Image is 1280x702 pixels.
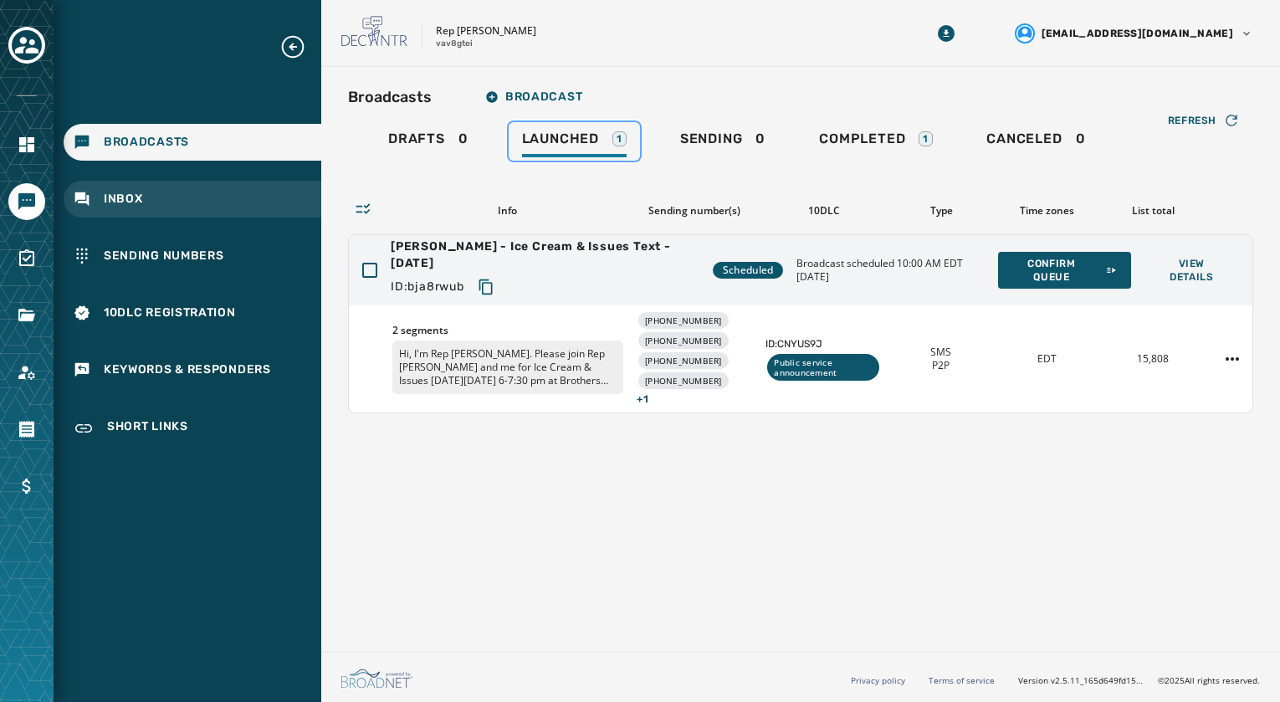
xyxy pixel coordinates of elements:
[1158,257,1226,284] span: View Details
[932,359,950,372] span: P2P
[64,408,321,448] a: Navigate to Short Links
[765,204,881,218] div: 10DLC
[64,238,321,274] a: Navigate to Sending Numbers
[680,131,765,157] div: 0
[638,372,729,389] div: [PHONE_NUMBER]
[104,191,143,208] span: Inbox
[767,354,879,381] div: Public service announcement
[522,131,599,147] span: Launched
[1001,204,1093,218] div: Time zones
[392,204,623,218] div: Info
[472,80,596,114] button: Broadcast
[375,122,482,161] a: Drafts0
[64,124,321,161] a: Navigate to Broadcasts
[1219,346,1246,372] button: Anderson - Ice Cream & Issues Text - 9-26-25 action menu
[392,324,623,337] span: 2 segments
[998,252,1131,289] button: Confirm Queue
[1155,107,1253,134] button: Refresh
[637,392,752,406] span: + 1
[973,122,1098,161] a: Canceled0
[388,131,468,157] div: 0
[104,248,224,264] span: Sending Numbers
[348,85,432,109] h2: Broadcasts
[1107,204,1200,218] div: List total
[104,361,271,378] span: Keywords & Responders
[8,183,45,220] a: Navigate to Messaging
[1168,114,1216,127] span: Refresh
[986,131,1062,147] span: Canceled
[1158,674,1260,686] span: © 2025 All rights reserved.
[107,418,188,438] span: Short Links
[388,131,445,147] span: Drafts
[64,351,321,388] a: Navigate to Keywords & Responders
[612,131,627,146] div: 1
[8,240,45,277] a: Navigate to Surveys
[104,134,189,151] span: Broadcasts
[638,352,729,369] div: [PHONE_NUMBER]
[806,122,946,161] a: Completed1
[436,38,473,50] p: vav8gtei
[930,346,951,359] span: SMS
[1042,27,1233,40] span: [EMAIL_ADDRESS][DOMAIN_NAME]
[509,122,640,161] a: Launched1
[104,305,236,321] span: 10DLC Registration
[723,264,773,277] span: Scheduled
[851,674,905,686] a: Privacy policy
[819,131,905,147] span: Completed
[1144,252,1239,289] button: View Details
[64,295,321,331] a: Navigate to 10DLC Registration
[1106,352,1199,366] div: 15,808
[986,131,1085,157] div: 0
[667,122,779,161] a: Sending0
[8,126,45,163] a: Navigate to Home
[1001,352,1093,366] div: EDT
[1011,257,1118,284] span: Confirm Queue
[638,312,729,329] div: [PHONE_NUMBER]
[680,131,743,147] span: Sending
[391,238,699,272] span: [PERSON_NAME] - Ice Cream & Issues Text - [DATE]
[765,337,881,351] span: ID: CNYUS9J
[1018,674,1144,687] span: Version
[895,204,988,218] div: Type
[8,27,45,64] button: Toggle account select drawer
[637,204,752,218] div: Sending number(s)
[8,411,45,448] a: Navigate to Orders
[796,257,985,284] span: Broadcast scheduled 10:00 AM EDT [DATE]
[64,181,321,218] a: Navigate to Inbox
[279,33,320,60] button: Expand sub nav menu
[8,297,45,334] a: Navigate to Files
[391,279,464,295] span: ID: bja8rwub
[471,272,501,302] button: Copy text to clipboard
[8,468,45,505] a: Navigate to Billing
[638,332,729,349] div: [PHONE_NUMBER]
[436,24,536,38] p: Rep [PERSON_NAME]
[931,18,961,49] button: Download Menu
[1051,674,1144,687] span: v2.5.11_165d649fd1592c218755210ebffa1e5a55c3084e
[919,131,933,146] div: 1
[929,674,995,686] a: Terms of service
[1008,17,1260,50] button: User settings
[392,341,623,394] p: Hi, I'm Rep [PERSON_NAME]. Please join Rep [PERSON_NAME] and me for Ice Cream & Issues [DATE][DAT...
[8,354,45,391] a: Navigate to Account
[485,90,582,104] span: Broadcast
